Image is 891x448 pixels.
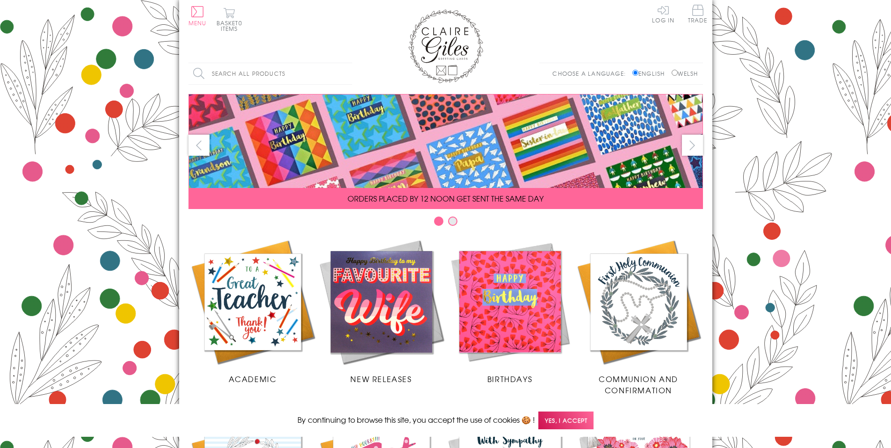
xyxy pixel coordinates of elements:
[652,5,674,23] a: Log In
[217,7,242,31] button: Basket0 items
[552,69,630,78] p: Choose a language:
[538,412,594,430] span: Yes, I accept
[688,5,708,25] a: Trade
[672,70,678,76] input: Welsh
[188,135,210,156] button: prev
[343,63,352,84] input: Search
[599,373,678,396] span: Communion and Confirmation
[188,63,352,84] input: Search all products
[688,5,708,23] span: Trade
[188,238,317,384] a: Academic
[348,193,543,204] span: ORDERS PLACED BY 12 NOON GET SENT THE SAME DAY
[448,217,457,226] button: Carousel Page 2
[350,373,412,384] span: New Releases
[317,238,446,384] a: New Releases
[632,69,669,78] label: English
[672,69,698,78] label: Welsh
[221,19,242,33] span: 0 items
[408,9,483,83] img: Claire Giles Greetings Cards
[188,6,207,26] button: Menu
[434,217,443,226] button: Carousel Page 1 (Current Slide)
[682,135,703,156] button: next
[487,373,532,384] span: Birthdays
[446,238,574,384] a: Birthdays
[188,216,703,231] div: Carousel Pagination
[229,373,277,384] span: Academic
[632,70,638,76] input: English
[188,19,207,27] span: Menu
[574,238,703,396] a: Communion and Confirmation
